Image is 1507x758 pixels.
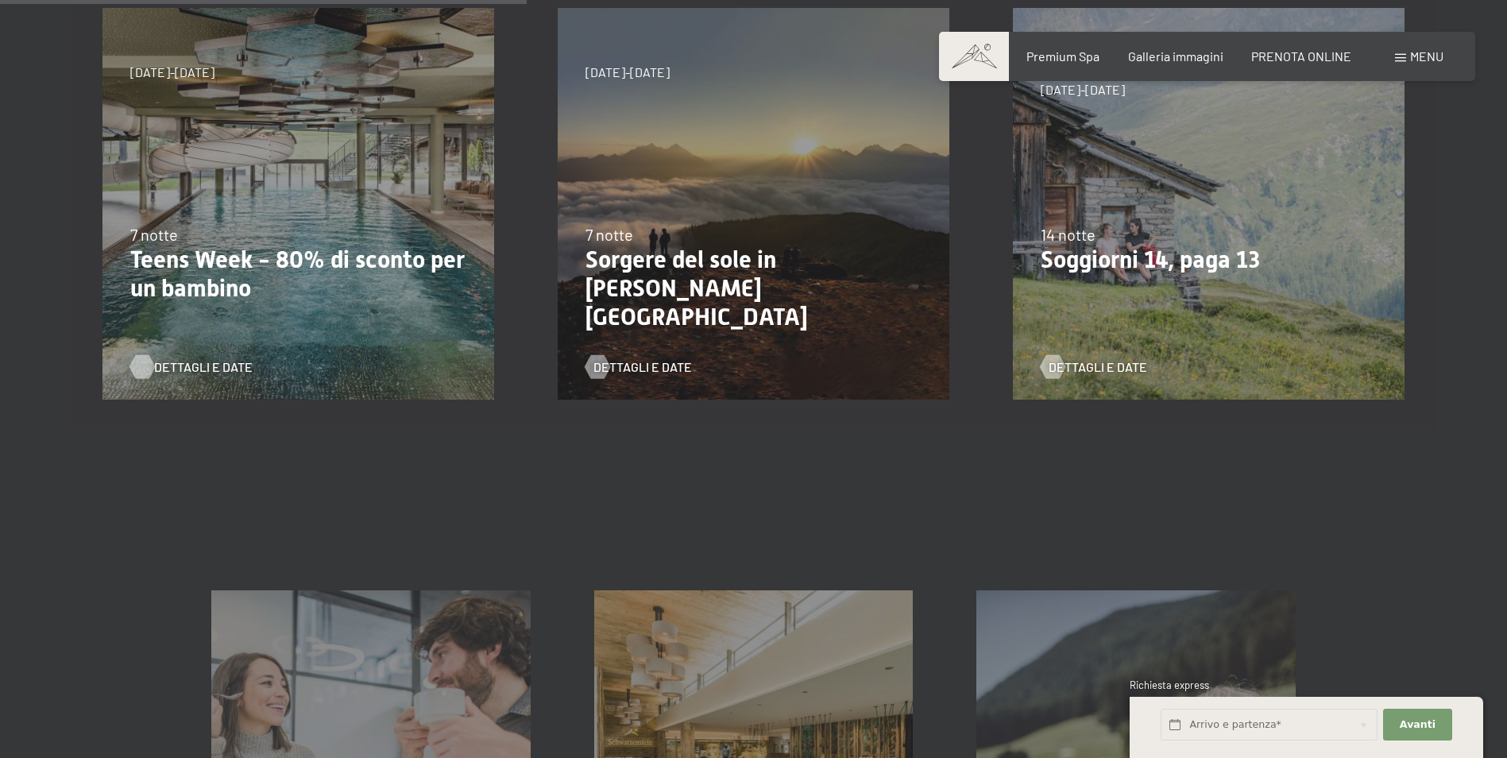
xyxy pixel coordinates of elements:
[585,64,670,81] span: [DATE]-[DATE]
[1041,358,1147,376] a: Dettagli e Date
[1128,48,1223,64] a: Galleria immagini
[1400,717,1436,732] span: Avanti
[130,246,466,303] p: Teens Week - 80% di sconto per un bambino
[1041,81,1125,99] span: [DATE]-[DATE]
[1049,358,1147,376] span: Dettagli e Date
[1041,246,1377,274] p: Soggiorni 14, paga 13
[130,225,178,244] span: 7 notte
[154,358,253,376] span: Dettagli e Date
[1130,679,1209,691] span: Richiesta express
[1251,48,1351,64] a: PRENOTA ONLINE
[1383,709,1451,741] button: Avanti
[1026,48,1099,64] a: Premium Spa
[130,358,237,376] a: Dettagli e Date
[585,358,692,376] a: Dettagli e Date
[593,358,692,376] span: Dettagli e Date
[130,64,214,81] span: [DATE]-[DATE]
[585,225,633,244] span: 7 notte
[1041,225,1095,244] span: 14 notte
[1410,48,1443,64] span: Menu
[585,246,922,331] p: Sorgere del sole in [PERSON_NAME][GEOGRAPHIC_DATA]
